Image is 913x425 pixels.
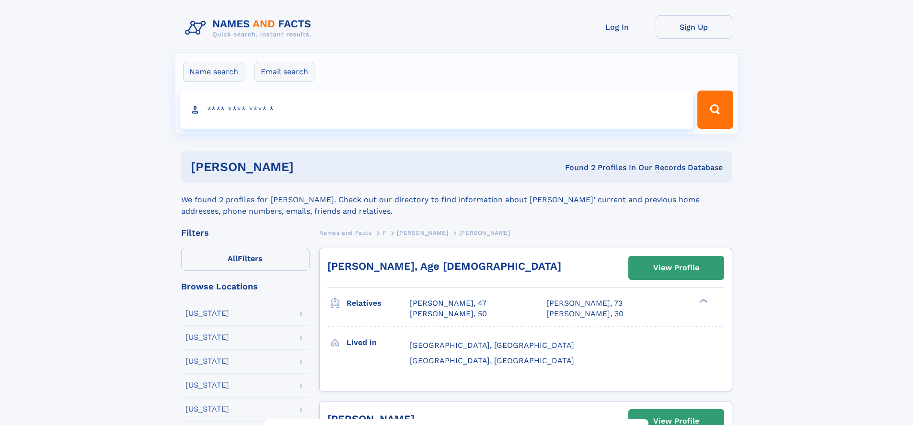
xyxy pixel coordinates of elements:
label: Email search [254,62,314,82]
div: Filters [181,229,310,237]
div: [US_STATE] [185,357,229,365]
span: [GEOGRAPHIC_DATA], [GEOGRAPHIC_DATA] [410,356,574,365]
div: [US_STATE] [185,381,229,389]
a: Names and Facts [319,227,372,239]
div: View Profile [653,257,699,279]
div: Found 2 Profiles In Our Records Database [429,162,723,173]
a: [PERSON_NAME], 73 [546,298,623,309]
div: [US_STATE] [185,405,229,413]
label: Name search [183,62,244,82]
div: ❯ [697,298,708,304]
button: Search Button [697,91,733,129]
a: [PERSON_NAME], 30 [546,309,624,319]
span: F [382,230,386,236]
a: [PERSON_NAME] [327,413,415,425]
div: [US_STATE] [185,310,229,317]
a: Log In [579,15,656,39]
a: [PERSON_NAME], 47 [410,298,486,309]
img: Logo Names and Facts [181,15,319,41]
div: Browse Locations [181,282,310,291]
div: [US_STATE] [185,333,229,341]
label: Filters [181,248,310,271]
span: [PERSON_NAME] [459,230,510,236]
a: [PERSON_NAME], 50 [410,309,487,319]
span: [PERSON_NAME] [397,230,448,236]
input: search input [180,91,693,129]
a: Sign Up [656,15,732,39]
a: [PERSON_NAME], Age [DEMOGRAPHIC_DATA] [327,260,561,272]
span: All [228,254,238,263]
span: [GEOGRAPHIC_DATA], [GEOGRAPHIC_DATA] [410,341,574,350]
div: We found 2 profiles for [PERSON_NAME]. Check out our directory to find information about [PERSON_... [181,183,732,217]
a: F [382,227,386,239]
h1: [PERSON_NAME] [191,161,429,173]
a: View Profile [629,256,724,279]
a: [PERSON_NAME] [397,227,448,239]
h3: Relatives [347,295,410,311]
h3: Lived in [347,334,410,351]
